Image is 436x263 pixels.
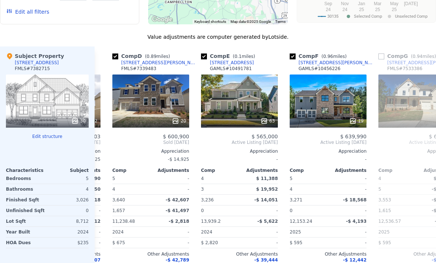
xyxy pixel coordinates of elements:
div: - [152,184,189,194]
span: $ 19,952 [256,187,278,192]
div: Unfinished Sqft [6,205,46,216]
span: 3,271 [290,197,302,203]
span: Sold [DATE] [112,139,189,145]
div: Subject [47,167,89,173]
text: Mar [374,1,381,6]
span: $ 600,900 [163,134,189,139]
text: Sep [324,1,332,6]
img: Google [150,15,174,24]
div: Adjustments [239,167,278,173]
div: Comp [290,167,328,173]
div: - [201,154,278,165]
div: Finished Sqft [6,195,46,205]
div: 5 [49,173,89,184]
span: 0.89 [147,54,157,59]
div: Other Adjustments [290,251,367,257]
button: Keyboard shortcuts [194,19,226,24]
span: Map data ©2025 Google [231,20,271,24]
div: Adjustments [151,167,189,173]
div: 2025 [290,227,327,237]
span: -$ 42,789 [166,257,189,263]
button: Edit structure [6,134,89,139]
span: 3,553 [378,197,391,203]
text: 25 [359,7,364,12]
div: Comp [201,167,239,173]
div: Bedrooms [6,173,46,184]
div: - [241,227,278,237]
span: 0 [201,208,204,213]
div: Adjustments [328,167,367,173]
div: Comp D [112,52,173,60]
div: GAMLS # 10456226 [299,66,340,72]
span: ( miles) [319,54,350,59]
div: - [330,205,367,216]
span: ( miles) [142,54,173,59]
div: 30 [71,117,86,125]
span: ( miles) [230,54,258,59]
div: 2025 [378,227,415,237]
a: Terms [275,20,286,24]
div: Comp E [201,52,258,60]
span: -$ 12,442 [343,257,367,263]
div: - [241,238,278,248]
span: 5 [112,176,115,181]
text: Nov [341,1,348,6]
div: [STREET_ADDRESS][PERSON_NAME] [121,60,198,66]
div: - [152,227,189,237]
div: 20 [172,117,186,125]
div: Appreciation [290,148,367,154]
text: 25 [375,7,380,12]
span: -$ 18,568 [343,197,367,203]
div: HOA Dues [6,238,46,248]
span: 12,536.57 [378,219,401,224]
span: 11,238.48 [112,219,135,224]
span: $ 565,000 [252,134,278,139]
span: $ 595 [290,240,302,245]
div: 8,712 [49,216,89,226]
text: 30135 [327,14,338,19]
span: -$ 2,818 [169,219,189,224]
button: Edit all filters [6,8,49,15]
span: -$ 5,622 [258,219,278,224]
div: Comp [378,167,417,173]
text: Jan [358,1,365,6]
div: 5 [378,184,415,194]
div: 4 [112,184,149,194]
a: [STREET_ADDRESS][PERSON_NAME] [112,60,198,66]
span: 1,657 [112,208,125,213]
div: 2024 [201,227,238,237]
span: -$ 14,051 [254,197,278,203]
span: 3,640 [112,197,125,203]
span: 0 [290,208,293,213]
div: Bathrooms [6,184,46,194]
div: - [330,238,367,248]
span: 3,236 [201,197,214,203]
text: May [390,1,398,6]
span: 0.94 [413,54,423,59]
span: 5 [290,176,293,181]
div: - [152,173,189,184]
div: 4 [49,184,89,194]
a: Open this area in Google Maps (opens a new window) [150,15,174,24]
span: $ 11,388 [256,176,278,181]
text: 24 [342,7,347,12]
span: 1,615 [378,208,391,213]
div: [STREET_ADDRESS] [15,60,59,66]
div: - [330,173,367,184]
span: $ 639,990 [340,134,367,139]
div: GAMLS # 10491781 [210,66,252,72]
span: 4 [201,176,204,181]
text: 25 [392,7,397,12]
div: - [330,227,367,237]
span: 4 [378,176,381,181]
div: 0 [49,205,89,216]
span: 0.1 [235,54,242,59]
div: FMLS # 7339483 [121,66,156,72]
div: [STREET_ADDRESS][PERSON_NAME] [299,60,375,66]
text: 24 [326,7,331,12]
div: Subject Property [6,52,64,60]
div: 3,026 [49,195,89,205]
span: 0.96 [323,54,333,59]
div: FMLS # 7382715 [15,66,50,72]
div: [STREET_ADDRESS] [210,60,254,66]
